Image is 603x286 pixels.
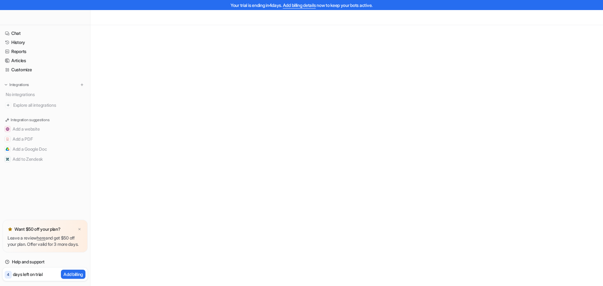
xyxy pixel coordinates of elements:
a: History [3,38,88,47]
button: Add to ZendeskAdd to Zendesk [3,154,88,164]
img: star [8,227,13,232]
img: Add a Google Doc [6,147,9,151]
img: expand menu [4,83,8,87]
p: Integrations [9,82,29,87]
p: 4 [7,272,9,278]
a: Reports [3,47,88,56]
a: Articles [3,56,88,65]
a: here [37,235,46,240]
img: Add to Zendesk [6,157,9,161]
button: Add billing [61,270,85,279]
button: Add a PDFAdd a PDF [3,134,88,144]
p: Leave a review and get $50 off your plan. Offer valid for 3 more days. [8,235,83,247]
button: Add a websiteAdd a website [3,124,88,134]
div: No integrations [4,89,88,100]
a: Chat [3,29,88,38]
a: Explore all integrations [3,101,88,110]
img: menu_add.svg [80,83,84,87]
a: Help and support [3,257,88,266]
p: Want $50 off your plan? [14,226,61,232]
button: Integrations [3,82,31,88]
a: Add billing details [283,3,316,8]
p: days left on trial [13,271,43,278]
img: Add a website [6,127,9,131]
img: Add a PDF [6,137,9,141]
img: explore all integrations [5,102,11,108]
p: Add billing [63,271,83,278]
p: Integration suggestions [11,117,49,123]
a: Customize [3,65,88,74]
span: Explore all integrations [13,100,85,110]
button: Add a Google DocAdd a Google Doc [3,144,88,154]
img: x [78,227,81,231]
